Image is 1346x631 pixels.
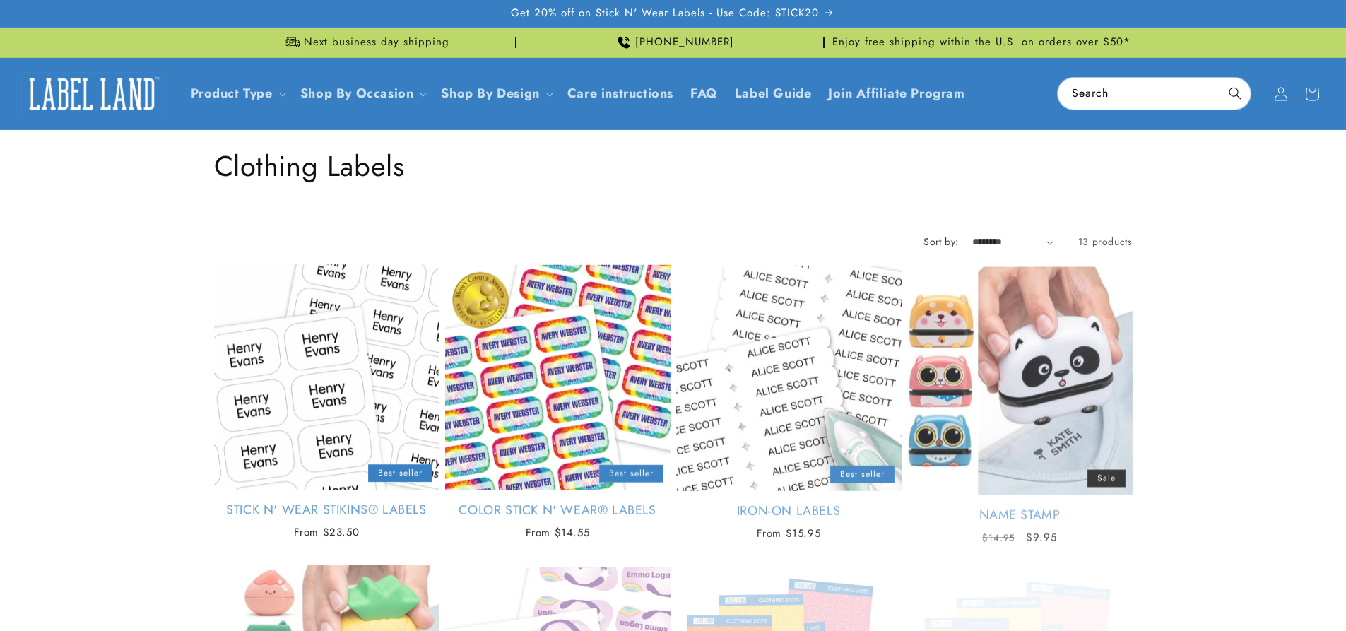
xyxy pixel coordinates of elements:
div: Announcement [830,28,1133,57]
a: Join Affiliate Program [820,77,973,110]
a: Label Guide [726,77,820,110]
a: Shop By Design [441,84,539,102]
span: 13 products [1078,235,1133,249]
span: [PHONE_NUMBER] [635,35,734,49]
span: Label Guide [735,85,812,102]
a: Name Stamp [907,505,1133,521]
summary: Product Type [182,77,292,110]
button: Search [1220,78,1251,109]
a: Stick N' Wear Stikins® Labels [214,502,439,518]
h1: Clothing Labels [214,148,1133,184]
div: Announcement [214,28,516,57]
img: Label Land [21,72,163,116]
span: Enjoy free shipping within the U.S. on orders over $50* [832,35,1130,49]
a: Care instructions [559,77,682,110]
span: Next business day shipping [304,35,449,49]
a: FAQ [682,77,726,110]
span: FAQ [690,85,718,102]
span: Shop By Occasion [300,85,414,102]
a: Label Land [16,66,168,121]
summary: Shop By Occasion [292,77,433,110]
span: Care instructions [567,85,673,102]
span: Get 20% off on Stick N' Wear Labels - Use Code: STICK20 [511,6,819,20]
a: Color Stick N' Wear® Labels [445,502,671,518]
a: Product Type [191,84,273,102]
a: Iron-On Labels [676,502,902,518]
span: Join Affiliate Program [828,85,964,102]
div: Announcement [522,28,825,57]
label: Sort by: [923,235,958,249]
summary: Shop By Design [432,77,558,110]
